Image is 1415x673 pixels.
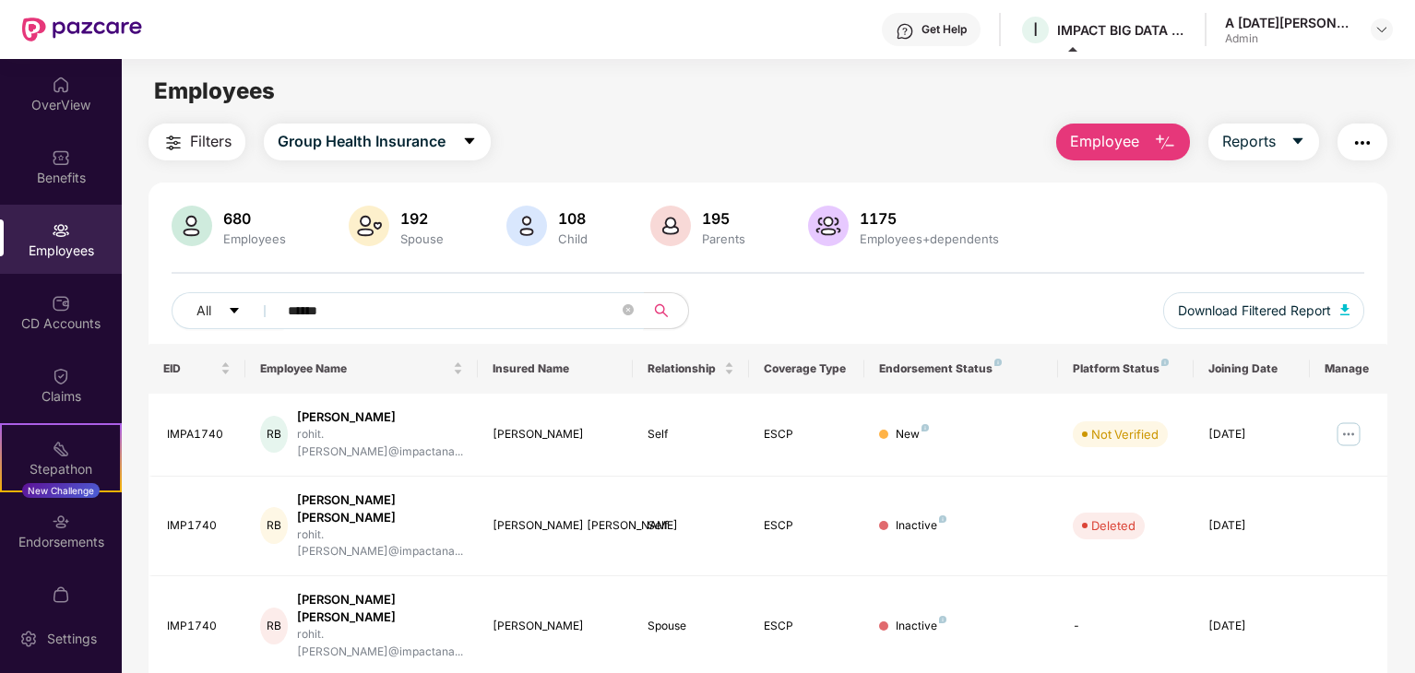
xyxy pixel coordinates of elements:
[154,77,275,104] span: Employees
[698,231,749,246] div: Parents
[1334,419,1363,449] img: manageButton
[190,130,232,153] span: Filters
[260,608,288,644] div: RB
[397,231,447,246] div: Spouse
[648,517,734,535] div: Self
[297,626,463,661] div: rohit.[PERSON_NAME]@impactana...
[1154,132,1176,154] img: svg+xml;base64,PHN2ZyB4bWxucz0iaHR0cDovL3d3dy53My5vcmcvMjAwMC9zdmciIHhtbG5zOnhsaW5rPSJodHRwOi8vd3...
[1310,344,1387,394] th: Manage
[149,344,245,394] th: EID
[1222,130,1276,153] span: Reports
[149,124,245,160] button: Filters
[167,517,231,535] div: IMP1740
[633,344,749,394] th: Relationship
[2,460,120,478] div: Stepathon
[264,124,491,160] button: Group Health Insurancecaret-down
[1194,344,1310,394] th: Joining Date
[1290,134,1305,150] span: caret-down
[648,618,734,635] div: Spouse
[1208,618,1295,635] div: [DATE]
[478,344,633,394] th: Insured Name
[172,292,284,329] button: Allcaret-down
[749,344,865,394] th: Coverage Type
[1163,292,1364,329] button: Download Filtered Report
[52,367,70,385] img: svg+xml;base64,PHN2ZyBpZD0iQ2xhaW0iIHhtbG5zPSJodHRwOi8vd3d3LnczLm9yZy8yMDAwL3N2ZyIgd2lkdGg9IjIwIi...
[1091,425,1159,443] div: Not Verified
[52,513,70,531] img: svg+xml;base64,PHN2ZyBpZD0iRW5kb3JzZW1lbnRzIiB4bWxucz0iaHR0cDovL3d3dy53My5vcmcvMjAwMC9zdmciIHdpZH...
[163,361,217,376] span: EID
[1340,304,1350,315] img: svg+xml;base64,PHN2ZyB4bWxucz0iaHR0cDovL3d3dy53My5vcmcvMjAwMC9zdmciIHhtbG5zOnhsaW5rPSJodHRwOi8vd3...
[922,22,967,37] div: Get Help
[297,408,463,426] div: [PERSON_NAME]
[896,517,946,535] div: Inactive
[764,517,850,535] div: ESCP
[1033,18,1038,41] span: I
[220,231,290,246] div: Employees
[643,303,679,318] span: search
[162,132,184,154] img: svg+xml;base64,PHN2ZyB4bWxucz0iaHR0cDovL3d3dy53My5vcmcvMjAwMC9zdmciIHdpZHRoPSIyNCIgaGVpZ2h0PSIyNC...
[896,618,946,635] div: Inactive
[1073,361,1179,376] div: Platform Status
[228,304,241,319] span: caret-down
[278,130,446,153] span: Group Health Insurance
[1351,132,1373,154] img: svg+xml;base64,PHN2ZyB4bWxucz0iaHR0cDovL3d3dy53My5vcmcvMjAwMC9zdmciIHdpZHRoPSIyNCIgaGVpZ2h0PSIyNC...
[554,209,591,228] div: 108
[856,209,1003,228] div: 1175
[462,134,477,150] span: caret-down
[808,206,849,246] img: svg+xml;base64,PHN2ZyB4bWxucz0iaHR0cDovL3d3dy53My5vcmcvMjAwMC9zdmciIHhtbG5zOnhsaW5rPSJodHRwOi8vd3...
[623,304,634,315] span: close-circle
[493,426,618,443] div: [PERSON_NAME]
[297,526,463,561] div: rohit.[PERSON_NAME]@impactana...
[167,618,231,635] div: IMP1740
[167,426,231,443] div: IMPA1740
[42,630,102,648] div: Settings
[1208,124,1319,160] button: Reportscaret-down
[52,294,70,313] img: svg+xml;base64,PHN2ZyBpZD0iQ0RfQWNjb3VudHMiIGRhdGEtbmFtZT0iQ0QgQWNjb3VudHMiIHhtbG5zPSJodHRwOi8vd3...
[623,302,634,320] span: close-circle
[493,517,618,535] div: [PERSON_NAME] [PERSON_NAME]
[397,209,447,228] div: 192
[1208,517,1295,535] div: [DATE]
[260,361,449,376] span: Employee Name
[260,507,288,544] div: RB
[939,515,946,523] img: svg+xml;base64,PHN2ZyB4bWxucz0iaHR0cDovL3d3dy53My5vcmcvMjAwMC9zdmciIHdpZHRoPSI4IiBoZWlnaHQ9IjgiIH...
[698,209,749,228] div: 195
[648,426,734,443] div: Self
[52,585,70,604] img: svg+xml;base64,PHN2ZyBpZD0iTXlfT3JkZXJzIiBkYXRhLW5hbWU9Ik15IE9yZGVycyIgeG1sbnM9Imh0dHA6Ly93d3cudz...
[1070,130,1139,153] span: Employee
[220,209,290,228] div: 680
[1161,359,1169,366] img: svg+xml;base64,PHN2ZyB4bWxucz0iaHR0cDovL3d3dy53My5vcmcvMjAwMC9zdmciIHdpZHRoPSI4IiBoZWlnaHQ9IjgiIH...
[896,426,929,443] div: New
[297,491,463,526] div: [PERSON_NAME] [PERSON_NAME]
[506,206,547,246] img: svg+xml;base64,PHN2ZyB4bWxucz0iaHR0cDovL3d3dy53My5vcmcvMjAwMC9zdmciIHhtbG5zOnhsaW5rPSJodHRwOi8vd3...
[245,344,478,394] th: Employee Name
[939,616,946,623] img: svg+xml;base64,PHN2ZyB4bWxucz0iaHR0cDovL3d3dy53My5vcmcvMjAwMC9zdmciIHdpZHRoPSI4IiBoZWlnaHQ9IjgiIH...
[52,148,70,167] img: svg+xml;base64,PHN2ZyBpZD0iQmVuZWZpdHMiIHhtbG5zPSJodHRwOi8vd3d3LnczLm9yZy8yMDAwL3N2ZyIgd2lkdGg9Ij...
[994,359,1002,366] img: svg+xml;base64,PHN2ZyB4bWxucz0iaHR0cDovL3d3dy53My5vcmcvMjAwMC9zdmciIHdpZHRoPSI4IiBoZWlnaHQ9IjgiIH...
[764,618,850,635] div: ESCP
[648,361,720,376] span: Relationship
[879,361,1043,376] div: Endorsement Status
[1208,426,1295,443] div: [DATE]
[1374,22,1389,37] img: svg+xml;base64,PHN2ZyBpZD0iRHJvcGRvd24tMzJ4MzIiIHhtbG5zPSJodHRwOi8vd3d3LnczLm9yZy8yMDAwL3N2ZyIgd2...
[764,426,850,443] div: ESCP
[1225,14,1354,31] div: A [DATE][PERSON_NAME]
[896,22,914,41] img: svg+xml;base64,PHN2ZyBpZD0iSGVscC0zMngzMiIgeG1sbnM9Imh0dHA6Ly93d3cudzMub3JnLzIwMDAvc3ZnIiB3aWR0aD...
[1225,31,1354,46] div: Admin
[22,483,100,498] div: New Challenge
[172,206,212,246] img: svg+xml;base64,PHN2ZyB4bWxucz0iaHR0cDovL3d3dy53My5vcmcvMjAwMC9zdmciIHhtbG5zOnhsaW5rPSJodHRwOi8vd3...
[52,440,70,458] img: svg+xml;base64,PHN2ZyB4bWxucz0iaHR0cDovL3d3dy53My5vcmcvMjAwMC9zdmciIHdpZHRoPSIyMSIgaGVpZ2h0PSIyMC...
[1057,21,1186,39] div: IMPACT BIG DATA ANALYSIS PRIVATE LIMITED
[297,591,463,626] div: [PERSON_NAME] [PERSON_NAME]
[493,618,618,635] div: [PERSON_NAME]
[554,231,591,246] div: Child
[1091,516,1136,535] div: Deleted
[1056,124,1190,160] button: Employee
[643,292,689,329] button: search
[1178,301,1331,321] span: Download Filtered Report
[196,301,211,321] span: All
[922,424,929,431] img: svg+xml;base64,PHN2ZyB4bWxucz0iaHR0cDovL3d3dy53My5vcmcvMjAwMC9zdmciIHdpZHRoPSI4IiBoZWlnaHQ9IjgiIH...
[260,416,288,453] div: RB
[52,76,70,94] img: svg+xml;base64,PHN2ZyBpZD0iSG9tZSIgeG1sbnM9Imh0dHA6Ly93d3cudzMub3JnLzIwMDAvc3ZnIiB3aWR0aD0iMjAiIG...
[52,221,70,240] img: svg+xml;base64,PHN2ZyBpZD0iRW1wbG95ZWVzIiB4bWxucz0iaHR0cDovL3d3dy53My5vcmcvMjAwMC9zdmciIHdpZHRoPS...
